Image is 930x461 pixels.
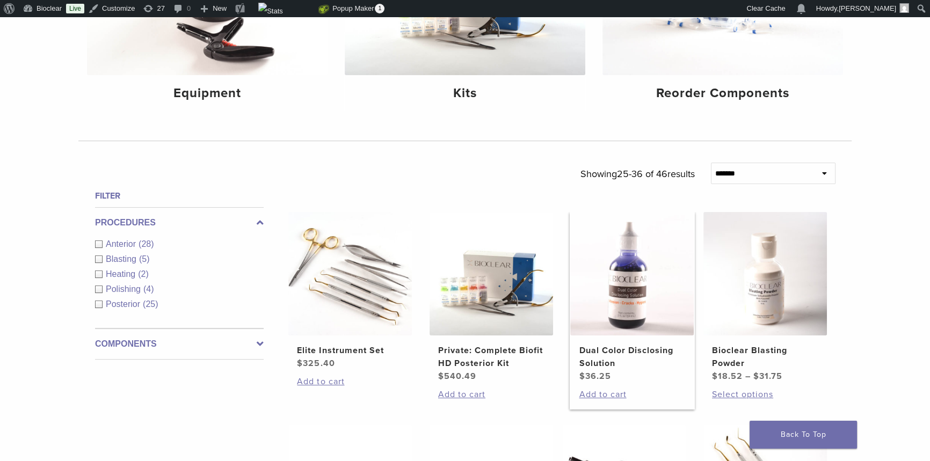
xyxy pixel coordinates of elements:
[95,189,264,202] h4: Filter
[106,254,139,264] span: Blasting
[139,239,154,248] span: (28)
[750,421,857,449] a: Back To Top
[95,216,264,229] label: Procedures
[297,358,303,369] span: $
[712,371,743,382] bdi: 18.52
[139,254,150,264] span: (5)
[703,212,828,383] a: Bioclear Blasting PowderBioclear Blasting Powder
[106,269,138,279] span: Heating
[570,212,694,335] img: Dual Color Disclosing Solution
[579,371,611,382] bdi: 36.25
[703,212,827,335] img: Bioclear Blasting Powder
[712,388,818,401] a: Select options for “Bioclear Blasting Powder”
[712,344,818,370] h2: Bioclear Blasting Powder
[138,269,149,279] span: (2)
[753,371,782,382] bdi: 31.75
[353,84,577,103] h4: Kits
[297,358,335,369] bdi: 325.40
[297,375,403,388] a: Add to cart: “Elite Instrument Set”
[438,371,476,382] bdi: 540.49
[611,84,834,103] h4: Reorder Components
[438,388,544,401] a: Add to cart: “Complete Biofit HD Posterior Kit”
[96,84,319,103] h4: Equipment
[429,212,554,383] a: Complete Biofit HD Posterior KitPrivate: Complete Biofit HD Posterior Kit $540.49
[438,371,444,382] span: $
[106,299,143,309] span: Posterior
[839,4,896,12] span: [PERSON_NAME]
[579,371,585,382] span: $
[712,371,718,382] span: $
[95,338,264,350] label: Components
[106,239,139,248] span: Anterior
[288,212,413,370] a: Elite Instrument SetElite Instrument Set $325.40
[745,371,751,382] span: –
[570,212,695,383] a: Dual Color Disclosing SolutionDual Color Disclosing Solution $36.25
[297,344,403,357] h2: Elite Instrument Set
[580,163,695,185] p: Showing results
[106,284,143,294] span: Polishing
[579,344,685,370] h2: Dual Color Disclosing Solution
[617,168,667,180] span: 25-36 of 46
[430,212,553,335] img: Complete Biofit HD Posterior Kit
[579,388,685,401] a: Add to cart: “Dual Color Disclosing Solution”
[258,3,318,16] img: Views over 48 hours. Click for more Jetpack Stats.
[143,284,154,294] span: (4)
[66,4,84,13] a: Live
[375,4,384,13] span: 1
[288,212,412,335] img: Elite Instrument Set
[438,344,544,370] h2: Private: Complete Biofit HD Posterior Kit
[753,371,759,382] span: $
[143,299,158,309] span: (25)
